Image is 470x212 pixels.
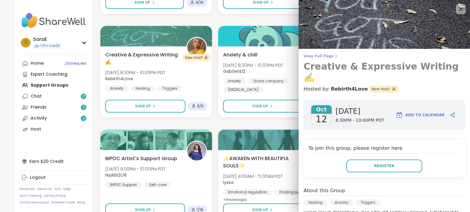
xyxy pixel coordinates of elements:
span: 2 [83,105,85,110]
div: Triggers [157,85,182,92]
h4: Hosted by: [304,85,465,93]
span: New Host! 🎉 [369,85,399,93]
b: GabGirl412 [223,68,245,74]
div: Host [31,126,41,132]
span: [DATE] 8:30PM - 10:00PM PDT [223,62,283,68]
div: BIPOC Support [105,182,142,188]
span: BIPOC Artist's Support Group [105,155,177,162]
span: Creative & Expressive Writing ✍️ [105,51,180,66]
a: Rebirth4Love [331,85,368,93]
button: Sign Up [105,100,185,113]
a: About Us [37,187,52,191]
span: Sign Up [135,103,151,109]
h4: About this Group [304,187,345,194]
span: 1 Pro credit [40,43,60,49]
button: Add to Calendar [393,108,447,122]
div: [MEDICAL_DATA] [223,87,263,93]
span: [DATE] 4:00AM - 5:00AM PDT [223,173,283,179]
a: Safety Policy [44,194,66,198]
a: Chat17 [20,91,88,102]
b: lyssa [223,179,233,185]
span: 17 [82,94,85,99]
div: New Host! 🎉 [183,54,211,61]
a: Host [20,124,88,135]
div: Anxiety [105,85,128,92]
span: 12 [315,114,327,125]
div: Finding purpose [274,189,315,195]
div: Home [31,60,44,66]
a: View Full PageCreative & Expressive Writing ✍️ [304,54,465,83]
a: Help [63,187,71,191]
span: [DATE] 9:00PM - 10:00PM PDT [105,166,166,172]
b: NaAlSi2O6 [105,172,127,178]
span: ✨AWAKEN WITH BEAUTIFUL SOULS✨ [223,155,297,170]
a: Referrals [20,187,35,191]
div: Healing [131,85,155,92]
img: NaAlSi2O6 [187,142,206,160]
div: Earn $20 Credit [20,156,88,167]
div: Activity [31,115,47,121]
span: 3 [83,116,85,121]
a: Blog [77,200,85,205]
span: 8:30PM - 10:00PM PDT [336,117,384,124]
span: S [24,39,27,47]
h4: To join this group, please register here [308,145,460,153]
span: [DATE] 8:30PM - 10:00PM PDT [105,70,165,76]
a: Expert Coaching [20,69,88,80]
div: SaraE [33,36,61,43]
span: 2 Scheduled [65,61,86,66]
a: Activity3 [20,113,88,124]
img: ShareWell Logomark [396,111,403,119]
div: Friends [31,104,47,110]
a: Logout [20,172,88,183]
span: View Full Page [304,54,465,59]
span: Oct [311,105,332,114]
span: [DATE] [336,106,384,116]
div: Triggers [356,199,380,206]
button: Sign Up [223,100,302,113]
span: Register [374,163,394,169]
div: Anxiety [330,199,353,206]
div: Expert Coaching [31,71,67,77]
b: Rebirth4Love [105,76,133,82]
img: ShareWell Nav Logo [20,10,88,31]
h3: Creative & Expressive Writing ✍️ [304,61,465,83]
button: Register [346,160,422,172]
div: Good company [248,78,289,84]
span: 3 / 6 [197,104,203,109]
a: Home2Scheduled [20,58,88,69]
span: Sign Up [252,103,268,109]
div: Anxiety [223,78,246,84]
div: Self-care [144,182,171,188]
span: Anxiety & chill [223,51,257,59]
a: Safety Resources [20,200,49,205]
a: FAQ [54,187,61,191]
img: Rebirth4Love [187,38,206,57]
a: Host Training [20,194,42,198]
div: Emotional regulation [223,189,272,195]
div: Logout [30,174,46,181]
a: Redeem Code [51,200,75,205]
div: Chat [31,93,42,99]
span: Add to Calendar [405,112,445,118]
div: Healing [304,199,327,206]
a: Friends2 [20,102,88,113]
